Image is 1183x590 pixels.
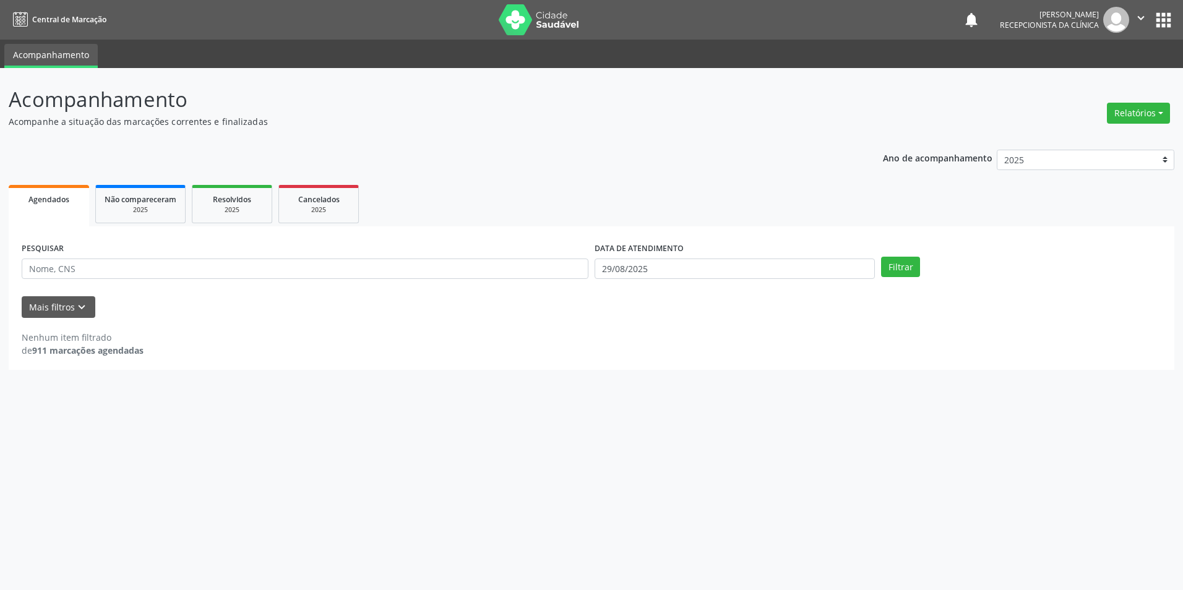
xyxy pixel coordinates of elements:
[1000,9,1099,20] div: [PERSON_NAME]
[1107,103,1170,124] button: Relatórios
[201,205,263,215] div: 2025
[4,44,98,68] a: Acompanhamento
[1134,11,1148,25] i: 
[881,257,920,278] button: Filtrar
[32,14,106,25] span: Central de Marcação
[963,11,980,28] button: notifications
[9,115,825,128] p: Acompanhe a situação das marcações correntes e finalizadas
[213,194,251,205] span: Resolvidos
[22,296,95,318] button: Mais filtroskeyboard_arrow_down
[1153,9,1174,31] button: apps
[22,331,144,344] div: Nenhum item filtrado
[1103,7,1129,33] img: img
[28,194,69,205] span: Agendados
[288,205,350,215] div: 2025
[1129,7,1153,33] button: 
[595,259,875,280] input: Selecione um intervalo
[32,344,144,356] strong: 911 marcações agendadas
[22,344,144,357] div: de
[9,84,825,115] p: Acompanhamento
[105,194,176,205] span: Não compareceram
[22,259,588,280] input: Nome, CNS
[22,239,64,259] label: PESQUISAR
[595,239,684,259] label: DATA DE ATENDIMENTO
[9,9,106,30] a: Central de Marcação
[75,301,88,314] i: keyboard_arrow_down
[298,194,340,205] span: Cancelados
[883,150,992,165] p: Ano de acompanhamento
[105,205,176,215] div: 2025
[1000,20,1099,30] span: Recepcionista da clínica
